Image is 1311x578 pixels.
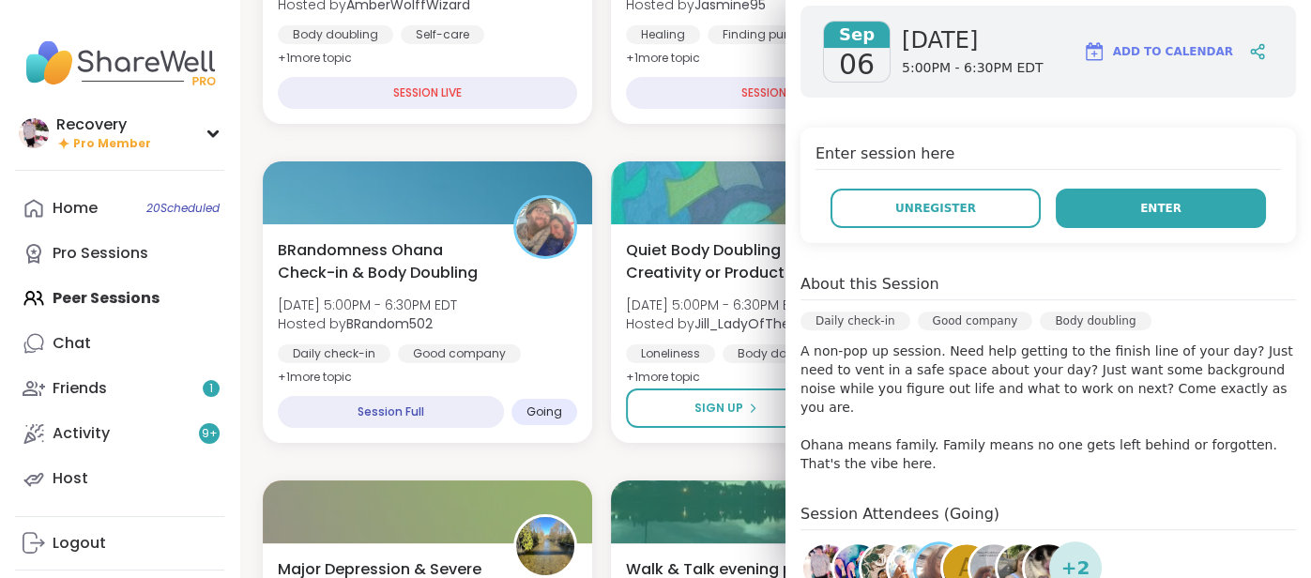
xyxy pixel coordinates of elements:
[800,342,1296,473] p: A non-pop up session. Need help getting to the finish line of your day? Just need to vent in a sa...
[15,186,224,231] a: Home20Scheduled
[839,48,875,82] span: 06
[15,521,224,566] a: Logout
[346,314,433,333] b: BRandom502
[53,533,106,554] div: Logout
[895,200,976,217] span: Unregister
[53,423,110,444] div: Activity
[53,243,148,264] div: Pro Sessions
[15,456,224,501] a: Host
[800,312,910,330] div: Daily check-in
[824,22,890,48] span: Sep
[626,77,925,109] div: SESSION LIVE
[401,25,484,44] div: Self-care
[146,201,220,216] span: 20 Scheduled
[816,143,1281,170] h4: Enter session here
[1083,40,1105,63] img: ShareWell Logomark
[15,411,224,456] a: Activity9+
[1140,200,1181,217] span: Enter
[202,426,218,442] span: 9 +
[15,231,224,276] a: Pro Sessions
[918,312,1033,330] div: Good company
[902,59,1044,78] span: 5:00PM - 6:30PM EDT
[626,296,852,314] span: [DATE] 5:00PM - 6:30PM EDT
[278,344,390,363] div: Daily check-in
[278,25,393,44] div: Body doubling
[626,239,841,284] span: Quiet Body Doubling for Creativity or Productivity
[53,378,107,399] div: Friends
[278,77,577,109] div: SESSION LIVE
[694,314,852,333] b: Jill_LadyOfTheMountain
[800,503,1296,530] h4: Session Attendees (Going)
[831,189,1041,228] button: Unregister
[708,25,831,44] div: Finding purpose
[15,321,224,366] a: Chat
[53,333,91,354] div: Chat
[15,366,224,411] a: Friends1
[53,468,88,489] div: Host
[526,404,562,419] span: Going
[694,400,743,417] span: Sign Up
[53,198,98,219] div: Home
[15,30,224,96] img: ShareWell Nav Logo
[1075,29,1242,74] button: Add to Calendar
[19,118,49,148] img: Recovery
[398,344,521,363] div: Good company
[209,381,213,397] span: 1
[278,396,504,428] div: Session Full
[278,296,457,314] span: [DATE] 5:00PM - 6:30PM EDT
[626,344,715,363] div: Loneliness
[626,314,852,333] span: Hosted by
[278,239,493,284] span: BRandomness Ohana Check-in & Body Doubling
[626,25,700,44] div: Healing
[723,344,838,363] div: Body doubling
[73,136,151,152] span: Pro Member
[278,314,457,333] span: Hosted by
[56,114,151,135] div: Recovery
[1113,43,1233,60] span: Add to Calendar
[1056,189,1266,228] button: Enter
[1040,312,1151,330] div: Body doubling
[800,273,939,296] h4: About this Session
[626,388,827,428] button: Sign Up
[902,25,1044,55] span: [DATE]
[516,517,574,575] img: GordonJD
[516,198,574,256] img: BRandom502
